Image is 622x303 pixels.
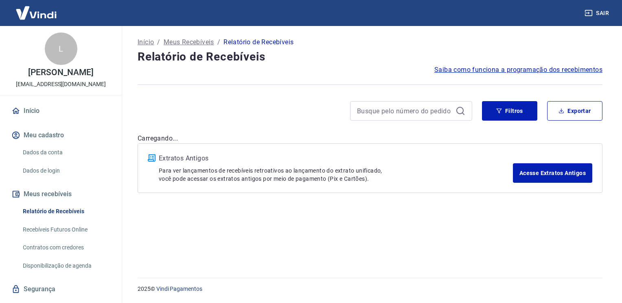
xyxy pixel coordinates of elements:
a: Meus Recebíveis [164,37,214,47]
p: 2025 © [138,285,602,293]
img: Vindi [10,0,63,25]
button: Meu cadastro [10,126,112,144]
a: Início [10,102,112,120]
p: / [157,37,160,47]
a: Contratos com credores [20,239,112,256]
h4: Relatório de Recebíveis [138,49,602,65]
a: Dados da conta [20,144,112,161]
p: [PERSON_NAME] [28,68,93,77]
a: Recebíveis Futuros Online [20,221,112,238]
p: Extratos Antigos [159,154,513,163]
button: Sair [583,6,612,21]
p: Carregando... [138,134,602,143]
a: Vindi Pagamentos [156,286,202,292]
a: Segurança [10,280,112,298]
p: / [217,37,220,47]
a: Dados de login [20,162,112,179]
p: Para ver lançamentos de recebíveis retroativos ao lançamento do extrato unificado, você pode aces... [159,167,513,183]
a: Acesse Extratos Antigos [513,163,592,183]
a: Início [138,37,154,47]
button: Meus recebíveis [10,185,112,203]
p: [EMAIL_ADDRESS][DOMAIN_NAME] [16,80,106,89]
a: Saiba como funciona a programação dos recebimentos [434,65,602,75]
a: Relatório de Recebíveis [20,203,112,220]
a: Disponibilização de agenda [20,258,112,274]
p: Relatório de Recebíveis [223,37,293,47]
img: ícone [148,154,155,162]
button: Exportar [547,101,602,121]
div: L [45,32,77,65]
button: Filtros [482,101,537,121]
input: Busque pelo número do pedido [357,105,452,117]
